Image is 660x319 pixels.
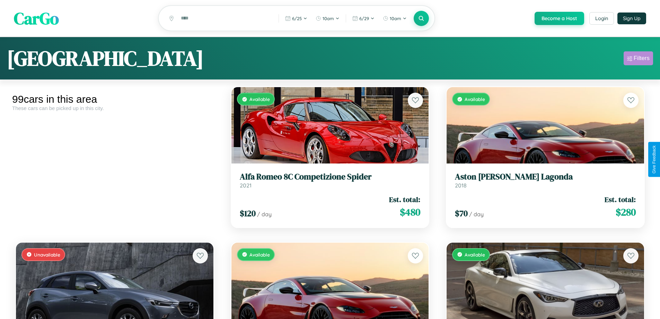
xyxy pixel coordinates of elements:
[455,172,636,189] a: Aston [PERSON_NAME] Lagonda2018
[455,172,636,182] h3: Aston [PERSON_NAME] Lagonda
[34,252,60,258] span: Unavailable
[465,252,485,258] span: Available
[617,12,646,24] button: Sign Up
[455,208,468,219] span: $ 70
[312,13,343,24] button: 10am
[379,13,410,24] button: 10am
[634,55,650,62] div: Filters
[14,7,59,30] span: CarGo
[469,211,484,218] span: / day
[240,172,421,189] a: Alfa Romeo 8C Competizione Spider2021
[389,194,420,204] span: Est. total:
[249,96,270,102] span: Available
[7,44,204,73] h1: [GEOGRAPHIC_DATA]
[535,12,584,25] button: Become a Host
[624,51,653,65] button: Filters
[323,16,334,21] span: 10am
[455,182,467,189] span: 2018
[292,16,302,21] span: 6 / 25
[240,182,252,189] span: 2021
[605,194,636,204] span: Est. total:
[390,16,401,21] span: 10am
[257,211,272,218] span: / day
[359,16,369,21] span: 6 / 29
[589,12,614,25] button: Login
[12,105,217,111] div: These cars can be picked up in this city.
[249,252,270,258] span: Available
[616,205,636,219] span: $ 280
[240,208,256,219] span: $ 120
[12,93,217,105] div: 99 cars in this area
[465,96,485,102] span: Available
[349,13,378,24] button: 6/29
[282,13,311,24] button: 6/25
[240,172,421,182] h3: Alfa Romeo 8C Competizione Spider
[652,145,657,174] div: Give Feedback
[400,205,420,219] span: $ 480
